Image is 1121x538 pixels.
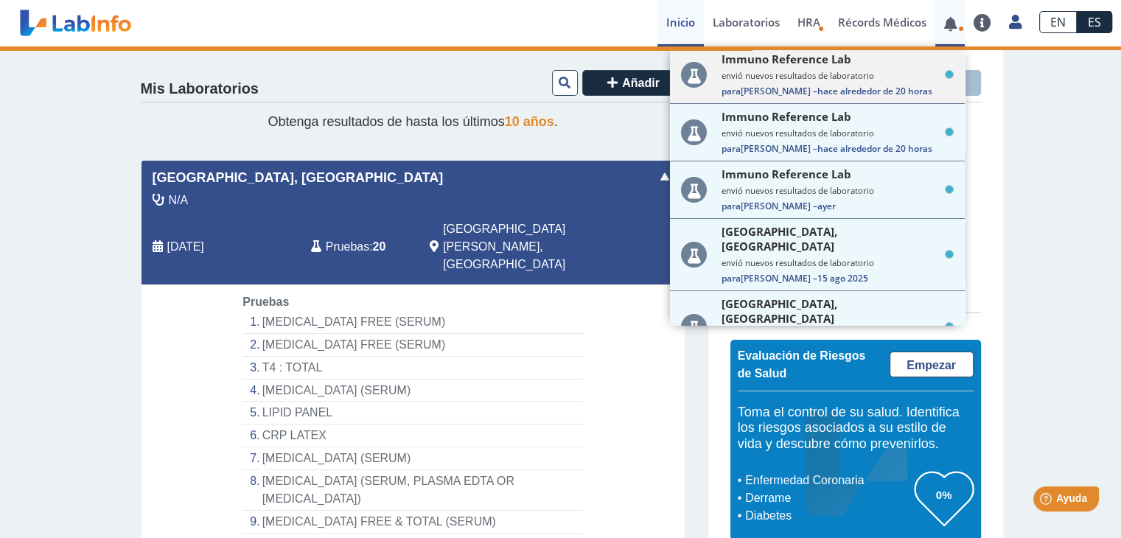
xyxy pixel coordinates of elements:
[242,470,582,511] li: [MEDICAL_DATA] (SERUM, PLASMA EDTA OR [MEDICAL_DATA])
[722,200,954,212] span: [PERSON_NAME] –
[242,334,582,357] li: [MEDICAL_DATA] FREE (SERUM)
[722,257,954,268] small: envió nuevos resultados de laboratorio
[443,220,606,273] span: San Juan, PR
[817,200,836,212] span: ayer
[1039,11,1077,33] a: EN
[242,357,582,380] li: T4 : TOTAL
[722,185,954,196] small: envió nuevos resultados de laboratorio
[741,507,915,525] li: Diabetes
[817,85,932,97] span: hace alrededor de 20 horas
[242,311,582,334] li: [MEDICAL_DATA] FREE (SERUM)
[622,77,660,89] span: Añadir
[582,70,685,96] button: Añadir
[722,85,741,97] span: Para
[373,240,386,253] b: 20
[722,85,954,97] span: [PERSON_NAME] –
[505,114,554,129] span: 10 años
[141,80,259,98] h4: Mis Laboratorios
[722,70,954,81] small: envió nuevos resultados de laboratorio
[722,142,954,155] span: [PERSON_NAME] –
[722,52,851,66] span: Immuno Reference Lab
[169,192,189,209] span: N/A
[722,167,851,181] span: Immuno Reference Lab
[722,272,741,284] span: Para
[915,486,974,504] h3: 0%
[741,472,915,489] li: Enfermedad Coronaria
[817,142,932,155] span: hace alrededor de 20 horas
[300,220,419,273] div: :
[722,142,741,155] span: Para
[242,402,582,425] li: LIPID PANEL
[326,238,369,256] span: Pruebas
[1077,11,1112,33] a: ES
[741,489,915,507] li: Derrame
[722,224,940,254] span: [GEOGRAPHIC_DATA], [GEOGRAPHIC_DATA]
[242,296,289,308] span: Pruebas
[242,380,582,402] li: [MEDICAL_DATA] (SERUM)
[722,296,940,326] span: [GEOGRAPHIC_DATA], [GEOGRAPHIC_DATA]
[738,349,866,380] span: Evaluación de Riesgos de Salud
[890,352,974,377] a: Empezar
[167,238,204,256] span: 2025-08-15
[722,127,954,139] small: envió nuevos resultados de laboratorio
[242,511,582,534] li: [MEDICAL_DATA] FREE & TOTAL (SERUM)
[722,272,954,284] span: [PERSON_NAME] –
[817,272,868,284] span: 15 ago 2025
[268,114,557,129] span: Obtenga resultados de hasta los últimos .
[242,425,582,447] li: CRP LATEX
[242,447,582,470] li: [MEDICAL_DATA] (SERUM)
[722,200,741,212] span: Para
[153,168,444,188] span: [GEOGRAPHIC_DATA], [GEOGRAPHIC_DATA]
[722,109,851,124] span: Immuno Reference Lab
[797,15,820,29] span: HRA
[738,405,974,453] h5: Toma el control de su salud. Identifica los riesgos asociados a su estilo de vida y descubre cómo...
[990,481,1105,522] iframe: Help widget launcher
[907,359,956,371] span: Empezar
